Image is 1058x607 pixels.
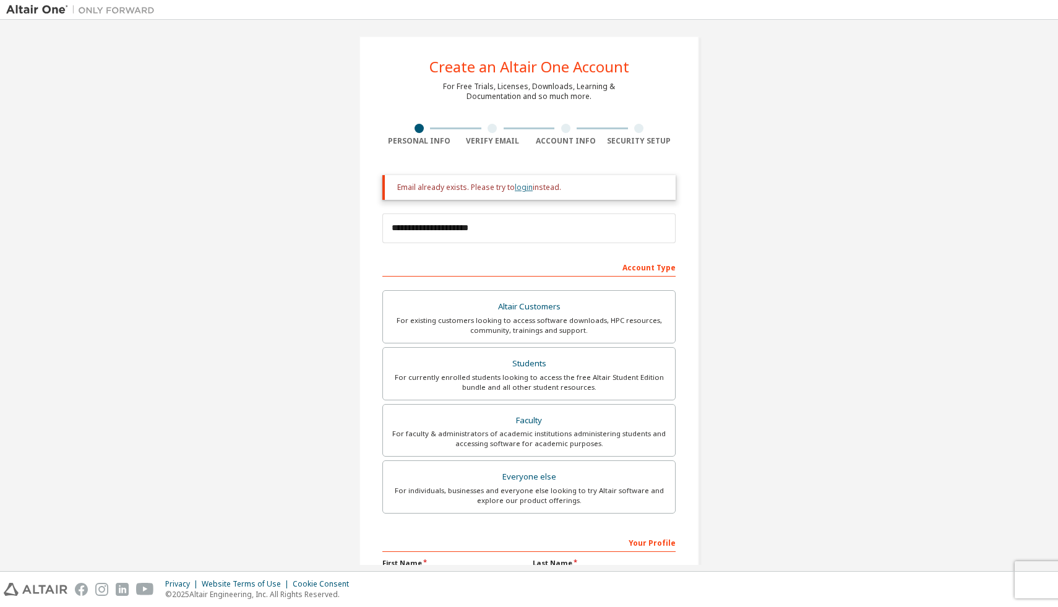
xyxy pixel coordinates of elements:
div: For faculty & administrators of academic institutions administering students and accessing softwa... [390,429,668,449]
div: Altair Customers [390,298,668,316]
div: Everyone else [390,468,668,486]
div: Website Terms of Use [202,579,293,589]
img: facebook.svg [75,583,88,596]
p: © 2025 Altair Engineering, Inc. All Rights Reserved. [165,589,356,600]
img: linkedin.svg [116,583,129,596]
div: Verify Email [456,136,530,146]
div: Your Profile [382,532,676,552]
img: altair_logo.svg [4,583,67,596]
div: Cookie Consent [293,579,356,589]
a: login [515,182,533,192]
div: For Free Trials, Licenses, Downloads, Learning & Documentation and so much more. [443,82,615,101]
div: For individuals, businesses and everyone else looking to try Altair software and explore our prod... [390,486,668,506]
div: Account Type [382,257,676,277]
img: instagram.svg [95,583,108,596]
div: For existing customers looking to access software downloads, HPC resources, community, trainings ... [390,316,668,335]
img: Altair One [6,4,161,16]
div: Create an Altair One Account [429,59,629,74]
div: Students [390,355,668,372]
div: Personal Info [382,136,456,146]
div: Privacy [165,579,202,589]
div: Faculty [390,412,668,429]
label: Last Name [533,558,676,568]
div: Security Setup [603,136,676,146]
img: youtube.svg [136,583,154,596]
label: First Name [382,558,525,568]
div: For currently enrolled students looking to access the free Altair Student Edition bundle and all ... [390,372,668,392]
div: Account Info [529,136,603,146]
div: Email already exists. Please try to instead. [397,183,666,192]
